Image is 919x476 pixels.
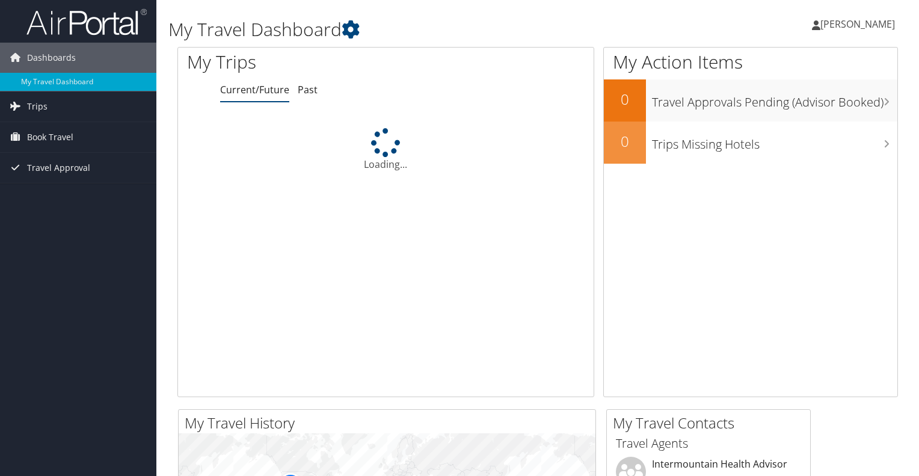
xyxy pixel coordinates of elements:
[604,131,646,152] h2: 0
[27,122,73,152] span: Book Travel
[812,6,907,42] a: [PERSON_NAME]
[613,413,810,433] h2: My Travel Contacts
[652,88,897,111] h3: Travel Approvals Pending (Advisor Booked)
[187,49,411,75] h1: My Trips
[178,128,594,172] div: Loading...
[604,49,897,75] h1: My Action Items
[27,153,90,183] span: Travel Approval
[27,91,48,122] span: Trips
[26,8,147,36] img: airportal-logo.png
[652,130,897,153] h3: Trips Missing Hotels
[185,413,595,433] h2: My Travel History
[220,83,289,96] a: Current/Future
[820,17,895,31] span: [PERSON_NAME]
[168,17,661,42] h1: My Travel Dashboard
[616,435,801,452] h3: Travel Agents
[604,122,897,164] a: 0Trips Missing Hotels
[298,83,318,96] a: Past
[604,79,897,122] a: 0Travel Approvals Pending (Advisor Booked)
[27,43,76,73] span: Dashboards
[604,89,646,110] h2: 0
